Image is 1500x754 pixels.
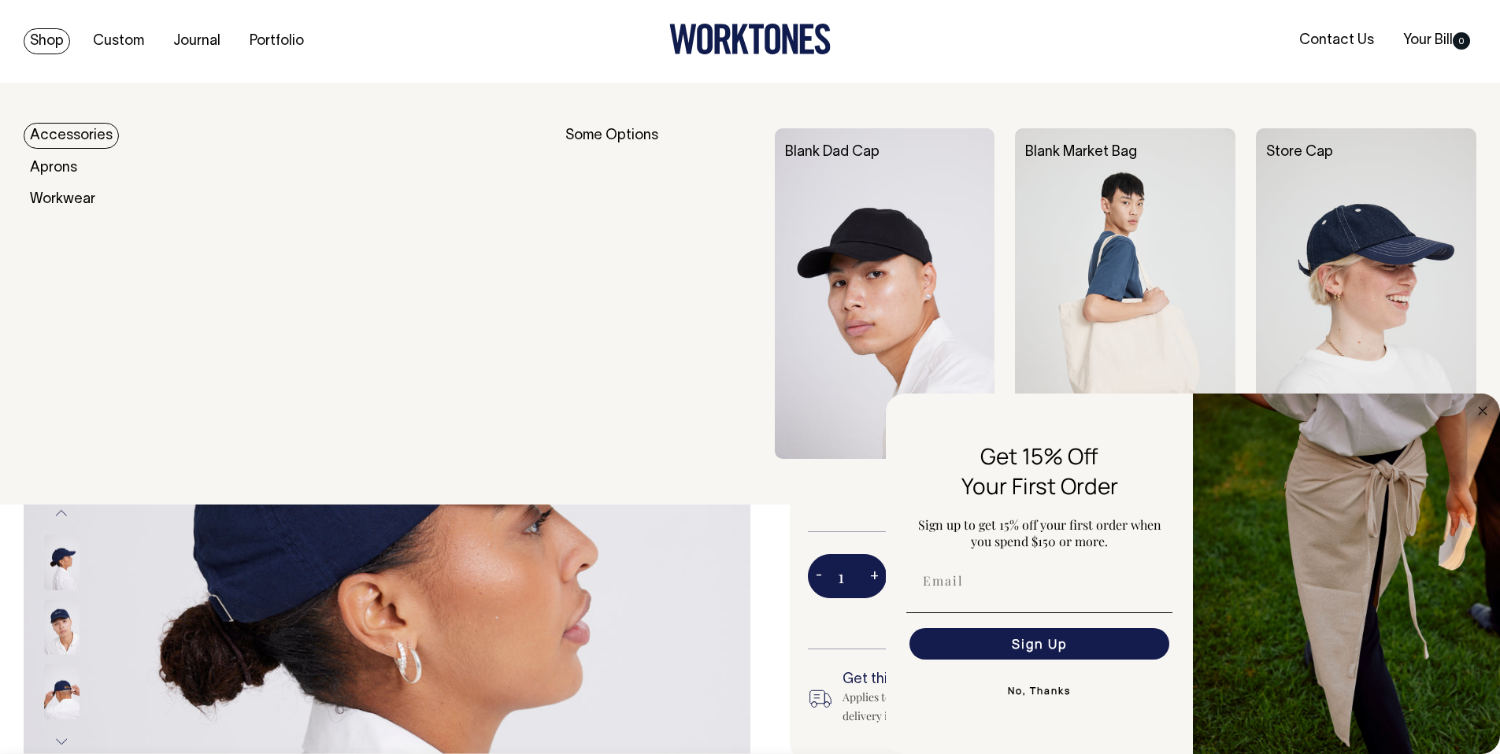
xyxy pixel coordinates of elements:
[1015,128,1235,459] img: Blank Market Bag
[44,600,80,655] img: dark-navy
[909,565,1169,597] input: Email
[24,187,102,213] a: Workwear
[1453,32,1470,50] span: 0
[1193,394,1500,754] img: 5e34ad8f-4f05-4173-92a8-ea475ee49ac9.jpeg
[50,495,73,530] button: Previous
[886,394,1500,754] div: FLYOUT Form
[918,516,1161,549] span: Sign up to get 15% off your first order when you spend $150 or more.
[1025,146,1137,159] a: Blank Market Bag
[785,146,880,159] a: Blank Dad Cap
[24,123,119,149] a: Accessories
[243,28,310,54] a: Portfolio
[775,128,995,459] img: Blank Dad Cap
[44,664,80,719] img: dark-navy
[906,675,1172,707] button: No, Thanks
[909,628,1169,660] button: Sign Up
[1256,128,1476,459] img: Store Cap
[808,560,830,592] button: -
[565,128,754,459] div: Some Options
[1397,28,1476,54] a: Your Bill0
[961,471,1118,501] span: Your First Order
[1266,146,1333,159] a: Store Cap
[24,28,70,54] a: Shop
[862,560,887,592] button: +
[44,535,80,590] img: dark-navy
[167,28,227,54] a: Journal
[980,441,1098,471] span: Get 15% Off
[87,28,150,54] a: Custom
[843,672,1146,688] h6: Get this by [DATE]
[24,155,83,181] a: Aprons
[843,688,1146,726] div: Applies to orders delivered in Australian metro areas. For all delivery information, .
[1473,401,1492,420] button: Close dialog
[1293,28,1380,54] a: Contact Us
